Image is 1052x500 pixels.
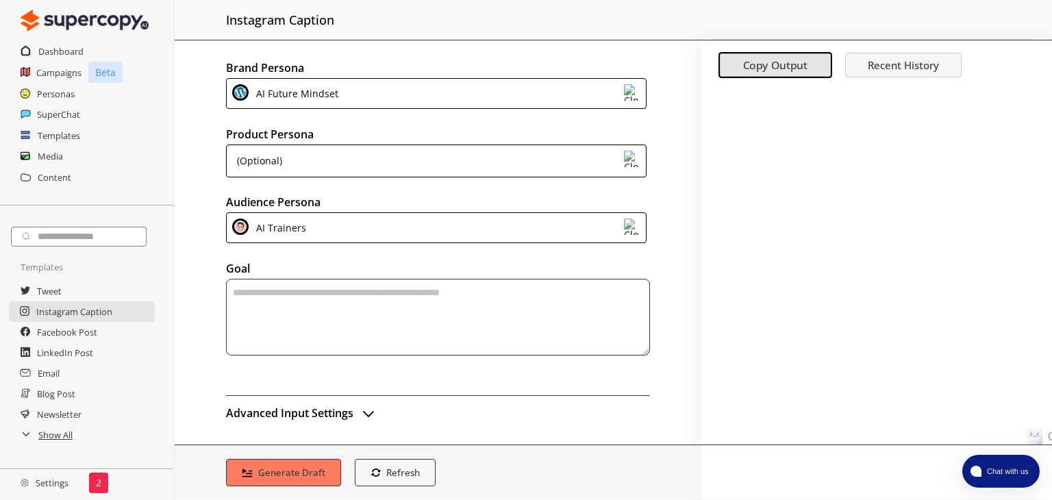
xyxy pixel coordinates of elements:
a: Campaigns [36,62,82,83]
p: 2 [96,477,101,488]
a: Personas [37,84,75,104]
button: atlas-launcher [962,455,1040,488]
h2: Audience Persona [226,192,650,212]
h2: instagram caption [226,7,334,33]
button: Refresh [355,459,436,486]
img: Close [232,218,249,235]
div: AI Trainers [251,218,306,237]
img: Close [21,7,149,34]
img: Close [624,84,640,101]
span: Chat with us [981,466,1031,477]
textarea: textarea-textarea [226,279,650,355]
a: LinkedIn Post [37,342,93,363]
button: Generate Draft [226,459,341,486]
h2: Advanced Input Settings [226,403,353,423]
a: Templates [38,125,80,146]
b: Recent History [868,58,939,72]
div: AI Future Mindset [251,84,338,103]
b: Copy Output [742,58,807,73]
img: Open [360,405,377,421]
button: Recent History [845,53,962,77]
img: Close [624,151,640,167]
img: Close [232,84,249,101]
div: (Optional) [232,151,282,171]
a: Media [38,146,63,166]
p: Beta [88,62,123,83]
a: Email [38,363,60,384]
a: Instagram Caption [36,301,112,322]
img: Close [21,479,29,487]
a: Facebook Post [37,322,97,342]
a: Dashboard [38,41,84,62]
a: Content [38,167,71,188]
a: SuperChat [37,104,80,125]
h2: Product Persona [226,124,650,145]
img: Close [624,218,640,235]
a: Show All [38,425,73,445]
a: Newsletter [37,404,82,425]
b: Generate Draft [258,466,325,479]
a: Blog Post [37,384,75,404]
h2: Brand Persona [226,58,650,78]
button: advanced-inputs [226,403,377,423]
b: Refresh [386,466,420,479]
button: Copy Output [718,53,832,79]
h2: Goal [226,258,650,279]
a: Tweet [37,281,62,301]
